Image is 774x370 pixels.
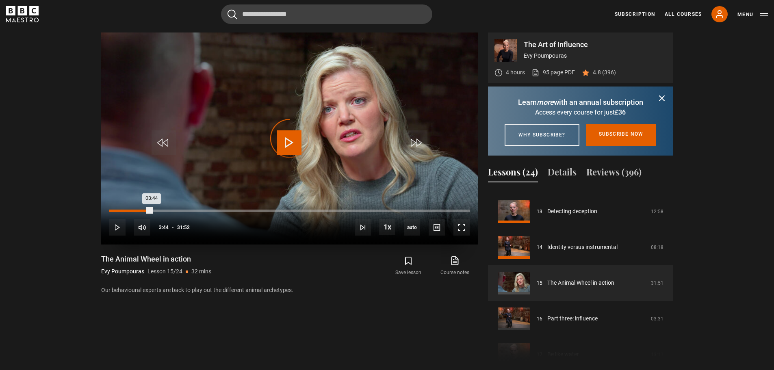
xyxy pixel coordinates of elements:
[506,68,525,77] p: 4 hours
[586,124,657,146] a: Subscribe now
[404,219,420,236] div: Current quality: 360p
[586,165,642,182] button: Reviews (396)
[101,32,478,245] video-js: Video Player
[547,243,618,251] a: Identity versus instrumental
[172,225,174,230] span: -
[505,124,579,146] a: Why subscribe?
[665,11,702,18] a: All Courses
[191,267,211,276] p: 32 mins
[548,165,577,182] button: Details
[615,108,626,116] span: £36
[109,210,469,212] div: Progress Bar
[429,219,445,236] button: Captions
[228,9,237,19] button: Submit the search query
[379,219,395,235] button: Playback Rate
[547,314,598,323] a: Part three: influence
[547,279,614,287] a: The Animal Wheel in action
[547,207,597,216] a: Detecting deception
[737,11,768,19] button: Toggle navigation
[385,254,431,278] button: Save lesson
[524,41,667,48] p: The Art of Influence
[159,220,169,235] span: 3:44
[221,4,432,24] input: Search
[109,219,126,236] button: Play
[404,219,420,236] span: auto
[101,254,211,264] h1: The Animal Wheel in action
[453,219,470,236] button: Fullscreen
[431,254,478,278] a: Course notes
[488,165,538,182] button: Lessons (24)
[147,267,182,276] p: Lesson 15/24
[593,68,616,77] p: 4.8 (396)
[531,68,575,77] a: 95 page PDF
[134,219,150,236] button: Mute
[498,97,663,108] p: Learn with an annual subscription
[177,220,190,235] span: 31:52
[6,6,39,22] svg: BBC Maestro
[498,108,663,117] p: Access every course for just
[537,98,554,106] i: more
[355,219,371,236] button: Next Lesson
[524,52,667,60] p: Evy Poumpouras
[615,11,655,18] a: Subscription
[101,267,144,276] p: Evy Poumpouras
[101,286,478,294] p: Our behavioural experts are back to play out the different animal archetypes.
